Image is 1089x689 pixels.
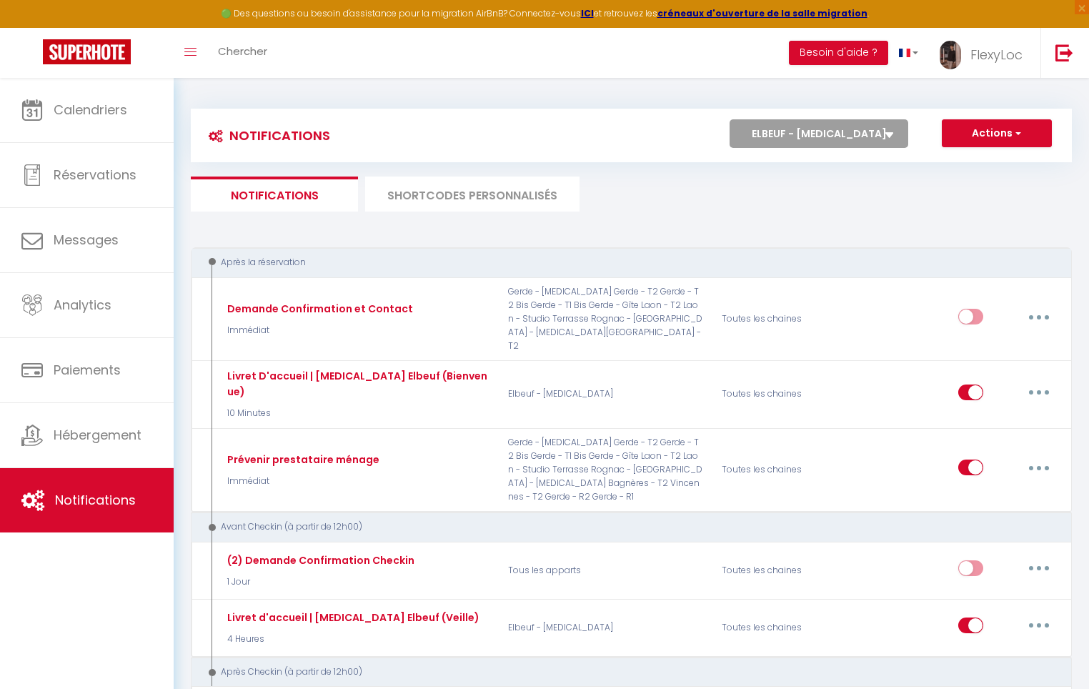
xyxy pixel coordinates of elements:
[365,177,580,212] li: SHORTCODES PERSONNALISÉS
[499,550,712,591] p: Tous les apparts
[224,552,414,568] div: (2) Demande Confirmation Checkin
[1028,625,1078,678] iframe: Chat
[224,368,489,400] div: Livret D'accueil | [MEDICAL_DATA] Elbeuf (Bienvenue)
[43,39,131,64] img: Super Booking
[712,285,855,352] div: Toutes les chaines
[942,119,1052,148] button: Actions
[54,101,127,119] span: Calendriers
[224,407,489,420] p: 10 Minutes
[224,324,413,337] p: Immédiat
[940,41,961,69] img: ...
[929,28,1040,78] a: ... FlexyLoc
[499,436,712,503] p: Gerde - [MEDICAL_DATA] Gerde - T2 Gerde - T2 Bis Gerde - T1 Bis Gerde - Gîte Laon - T2 Laon - Stu...
[712,368,855,420] div: Toutes les chaines
[499,368,712,420] p: Elbeuf - [MEDICAL_DATA]
[224,633,479,646] p: 4 Heures
[54,166,136,184] span: Réservations
[54,426,141,444] span: Hébergement
[55,491,136,509] span: Notifications
[224,452,379,467] div: Prévenir prestataire ménage
[224,575,414,589] p: 1 Jour
[204,665,1042,679] div: Après Checkin (à partir de 12h00)
[1055,44,1073,61] img: logout
[224,475,379,488] p: Immédiat
[54,296,111,314] span: Analytics
[54,231,119,249] span: Messages
[712,607,855,648] div: Toutes les chaines
[499,607,712,648] p: Elbeuf - [MEDICAL_DATA]
[789,41,888,65] button: Besoin d'aide ?
[204,256,1042,269] div: Après la réservation
[224,610,479,625] div: Livret d'accueil | [MEDICAL_DATA] Elbeuf (Veille)
[202,119,330,152] h3: Notifications
[581,7,594,19] a: ICI
[224,301,413,317] div: Demande Confirmation et Contact
[54,361,121,379] span: Paiements
[657,7,867,19] a: créneaux d'ouverture de la salle migration
[712,436,855,503] div: Toutes les chaines
[970,46,1023,64] span: FlexyLoc
[712,550,855,591] div: Toutes les chaines
[207,28,278,78] a: Chercher
[191,177,358,212] li: Notifications
[218,44,267,59] span: Chercher
[204,520,1042,534] div: Avant Checkin (à partir de 12h00)
[499,285,712,352] p: Gerde - [MEDICAL_DATA] Gerde - T2 Gerde - T2 Bis Gerde - T1 Bis Gerde - Gîte Laon - T2 Laon - Stu...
